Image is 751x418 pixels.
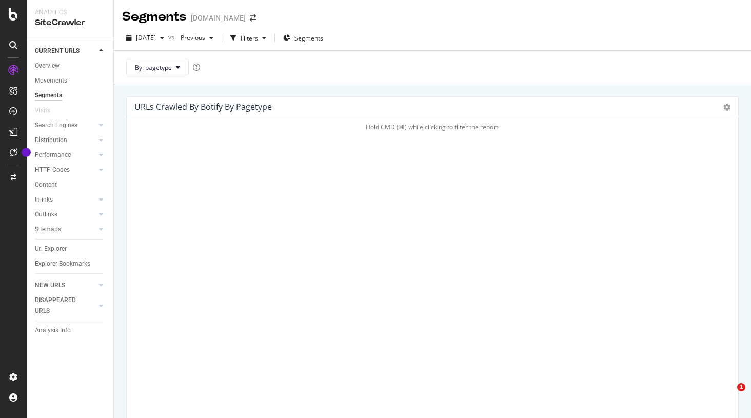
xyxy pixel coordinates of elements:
button: Filters [226,30,270,46]
a: Content [35,180,106,190]
div: Analysis Info [35,325,71,336]
div: SiteCrawler [35,17,105,29]
button: By: pagetype [126,59,189,75]
div: Movements [35,75,67,86]
span: Hold CMD (⌘) while clicking to filter the report. [366,123,500,131]
div: Sitemaps [35,224,61,235]
button: Previous [176,30,218,46]
a: Inlinks [35,194,96,205]
span: By: pagetype [135,63,172,72]
div: Segments [35,90,62,101]
div: Analytics [35,8,105,17]
div: NEW URLS [35,280,65,291]
a: Performance [35,150,96,161]
button: [DATE] [122,30,168,46]
a: Movements [35,75,106,86]
a: NEW URLS [35,280,96,291]
a: HTTP Codes [35,165,96,175]
div: Search Engines [35,120,77,131]
div: Overview [35,61,60,71]
div: CURRENT URLS [35,46,80,56]
a: CURRENT URLS [35,46,96,56]
span: vs [168,33,176,42]
span: 1 [737,383,745,391]
a: Sitemaps [35,224,96,235]
a: Analysis Info [35,325,106,336]
div: [DOMAIN_NAME] [191,13,246,23]
div: arrow-right-arrow-left [250,14,256,22]
button: Segments [279,30,327,46]
h4: URLs Crawled By Botify By pagetype [134,100,272,114]
div: Inlinks [35,194,53,205]
div: Segments [122,8,187,26]
a: Search Engines [35,120,96,131]
div: Filters [241,34,258,43]
div: Content [35,180,57,190]
div: Distribution [35,135,67,146]
a: Segments [35,90,106,101]
div: Outlinks [35,209,57,220]
div: Url Explorer [35,244,67,254]
span: Previous [176,33,205,42]
div: Performance [35,150,71,161]
a: Explorer Bookmarks [35,258,106,269]
div: HTTP Codes [35,165,70,175]
div: Visits [35,105,50,116]
a: Outlinks [35,209,96,220]
div: Tooltip anchor [22,148,31,157]
a: Url Explorer [35,244,106,254]
a: Visits [35,105,61,116]
iframe: Intercom live chat [716,383,741,408]
a: DISAPPEARED URLS [35,295,96,316]
a: Overview [35,61,106,71]
a: Distribution [35,135,96,146]
span: Segments [294,34,323,43]
span: 2025 Sep. 14th [136,33,156,42]
i: Options [723,104,730,111]
div: Explorer Bookmarks [35,258,90,269]
div: DISAPPEARED URLS [35,295,87,316]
